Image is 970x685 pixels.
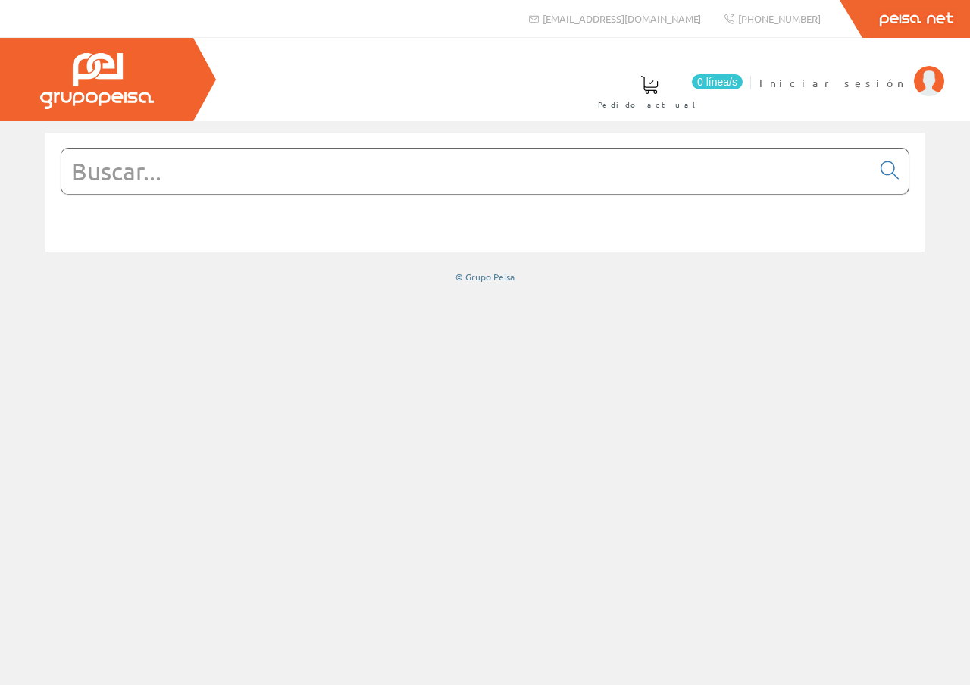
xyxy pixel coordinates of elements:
img: Grupo Peisa [40,53,154,109]
span: Iniciar sesión [759,75,906,90]
input: Buscar... [61,149,871,194]
a: Iniciar sesión [759,63,944,77]
span: Pedido actual [598,97,701,112]
span: [PHONE_NUMBER] [738,12,821,25]
span: 0 línea/s [692,74,743,89]
span: [EMAIL_ADDRESS][DOMAIN_NAME] [543,12,701,25]
div: © Grupo Peisa [45,271,925,283]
